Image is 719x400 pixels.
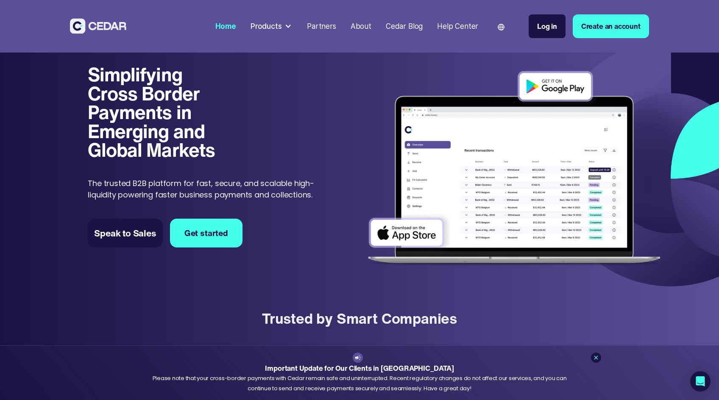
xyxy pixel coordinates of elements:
[437,21,478,32] div: Help Center
[386,21,423,32] div: Cedar Blog
[88,219,162,247] a: Speak to Sales
[251,21,282,32] div: Products
[690,371,711,392] div: Open Intercom Messenger
[382,17,426,36] a: Cedar Blog
[304,17,340,36] a: Partners
[498,24,504,31] img: world icon
[170,219,242,247] a: Get started
[537,21,557,32] div: Log in
[573,14,649,38] a: Create an account
[212,17,240,36] a: Home
[347,17,375,36] a: About
[434,17,482,36] a: Help Center
[351,21,371,32] div: About
[529,14,566,38] a: Log in
[88,178,325,200] p: The trusted B2B platform for fast, secure, and scalable high-liquidity powering faster business p...
[215,21,236,32] div: Home
[307,21,336,32] div: Partners
[88,65,230,159] h1: Simplifying Cross Border Payments in Emerging and Global Markets
[247,17,296,36] div: Products
[362,65,667,273] img: Dashboard of transactions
